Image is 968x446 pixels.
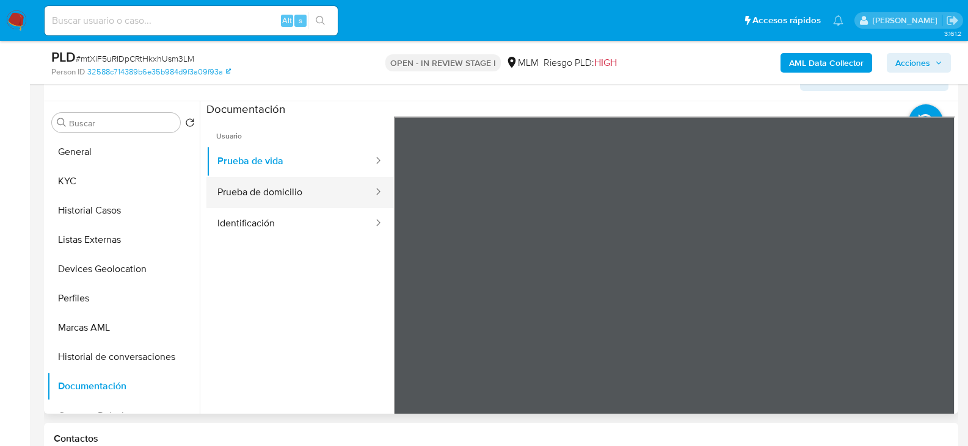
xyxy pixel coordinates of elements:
[873,15,942,26] p: dalia.goicochea@mercadolibre.com.mx
[51,67,85,77] b: Person ID
[282,15,292,26] span: Alt
[87,67,231,77] a: 32588c714389b6e35b984d9f3a09f93a
[69,118,175,129] input: Buscar
[47,196,200,225] button: Historial Casos
[51,47,76,67] b: PLD
[76,52,194,65] span: # mtXiF5uRIDpCRtHkxhUsm3LM
[308,12,333,29] button: search-icon
[946,14,959,27] a: Salir
[789,53,864,73] b: AML Data Collector
[47,284,200,313] button: Perfiles
[47,167,200,196] button: KYC
[594,56,617,70] span: HIGH
[299,15,302,26] span: s
[752,14,821,27] span: Accesos rápidos
[47,254,200,284] button: Devices Geolocation
[887,53,951,73] button: Acciones
[47,313,200,342] button: Marcas AML
[781,53,872,73] button: AML Data Collector
[57,118,67,128] button: Buscar
[385,54,501,71] p: OPEN - IN REVIEW STAGE I
[833,15,843,26] a: Notificaciones
[47,342,200,372] button: Historial de conversaciones
[544,56,617,70] span: Riesgo PLD:
[944,29,962,38] span: 3.161.2
[47,225,200,254] button: Listas Externas
[47,137,200,167] button: General
[47,401,200,430] button: Cruces y Relaciones
[45,13,338,29] input: Buscar usuario o caso...
[895,53,930,73] span: Acciones
[185,118,195,131] button: Volver al orden por defecto
[47,372,200,401] button: Documentación
[54,433,948,445] h1: Contactos
[506,56,539,70] div: MLM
